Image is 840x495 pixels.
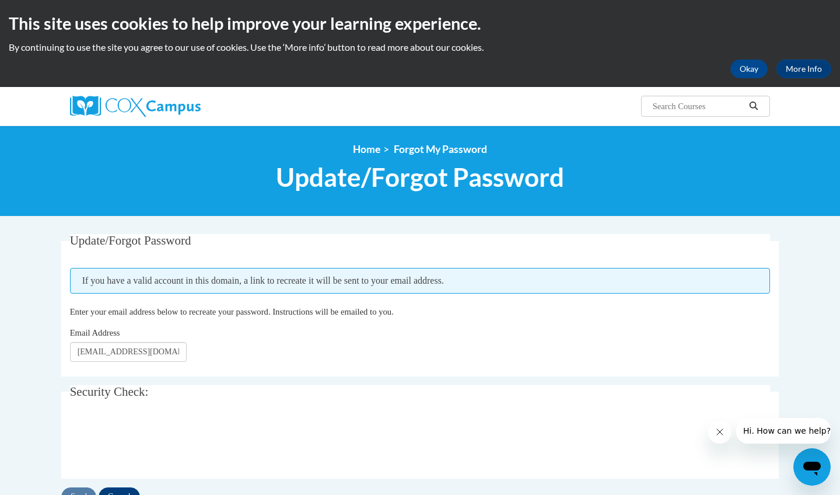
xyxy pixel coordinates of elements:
img: Cox Campus [70,96,201,117]
iframe: Button to launch messaging window [793,448,831,486]
span: Update/Forgot Password [276,162,564,193]
input: Email [70,342,187,362]
h2: This site uses cookies to help improve your learning experience. [9,12,831,35]
p: By continuing to use the site you agree to our use of cookies. Use the ‘More info’ button to read... [9,41,831,54]
span: Forgot My Password [394,143,487,155]
a: Home [353,143,380,155]
iframe: Message from company [736,418,831,444]
a: More Info [776,60,831,78]
span: Email Address [70,328,120,337]
a: Cox Campus [70,96,292,117]
iframe: reCAPTCHA [70,419,247,464]
button: Okay [730,60,768,78]
input: Search Courses [652,99,745,113]
span: Security Check: [70,385,149,399]
span: Update/Forgot Password [70,233,191,247]
iframe: Close message [708,420,731,444]
span: If you have a valid account in this domain, a link to recreate it will be sent to your email addr... [70,268,771,294]
span: Enter your email address below to recreate your password. Instructions will be emailed to you. [70,307,394,316]
button: Search [745,99,762,113]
